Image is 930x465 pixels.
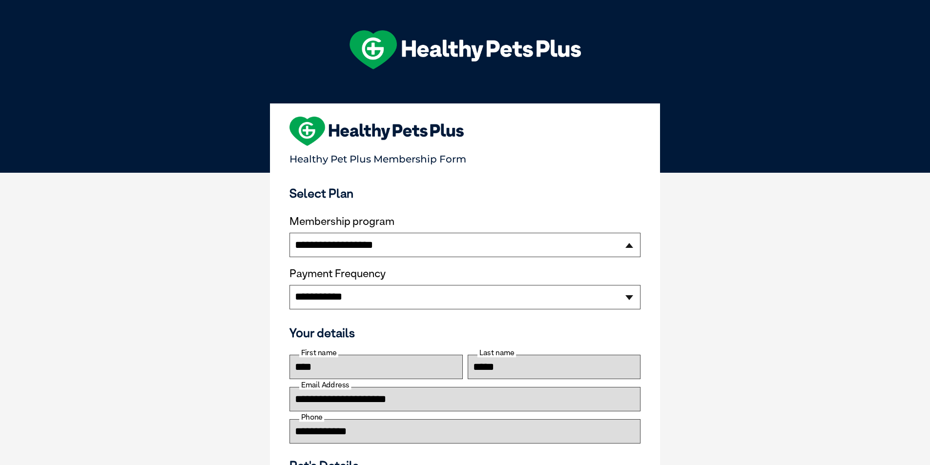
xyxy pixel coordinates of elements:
label: First name [299,348,338,357]
img: hpp-logo-landscape-green-white.png [350,30,581,69]
label: Membership program [289,215,641,228]
label: Email Address [299,381,351,389]
label: Payment Frequency [289,267,386,280]
img: heart-shape-hpp-logo-large.png [289,117,464,146]
p: Healthy Pet Plus Membership Form [289,149,641,165]
h3: Your details [289,325,641,340]
label: Last name [477,348,516,357]
label: Phone [299,413,324,422]
h3: Select Plan [289,186,641,201]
